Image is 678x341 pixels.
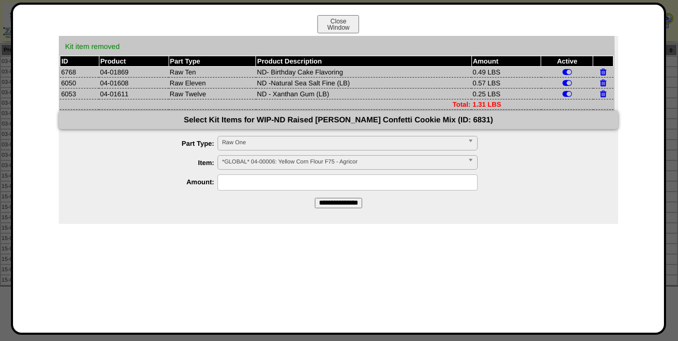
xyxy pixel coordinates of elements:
button: CloseWindow [317,15,359,33]
span: *GLOBAL* 04-00006: Yellow Corn Flour F75 - Agricor [222,156,464,168]
td: 0.25 LBS [471,89,541,99]
td: 1.31 LBS [471,99,541,110]
td: 04-01608 [99,78,169,89]
td: Raw Ten [169,67,256,78]
td: 6768 [60,67,99,78]
td: 0.49 LBS [471,67,541,78]
th: Amount [471,56,541,67]
th: ID [60,56,99,67]
td: 6053 [60,89,99,99]
label: Amount: [80,178,218,186]
th: Part Type [169,56,256,67]
th: Product [99,56,169,67]
div: Kit item removed [60,37,613,56]
a: CloseWindow [316,23,360,31]
td: 0.57 LBS [471,78,541,89]
div: Select Kit Items for WIP-ND Raised [PERSON_NAME] Confetti Cookie Mix (ID: 6831) [59,111,618,129]
td: 04-01611 [99,89,169,99]
td: 04-01869 [99,67,169,78]
th: Active [541,56,593,67]
td: ND- Birthday Cake Flavoring [256,67,471,78]
label: Part Type: [80,140,218,147]
td: Raw Eleven [169,78,256,89]
label: Item: [80,159,218,167]
span: Raw One [222,136,464,149]
td: Raw Twelve [169,89,256,99]
td: ND - Xanthan Gum (LB) [256,89,471,99]
td: ND -Natural Sea Salt Fine (LB) [256,78,471,89]
td: 6050 [60,78,99,89]
td: Total: [60,99,471,110]
th: Product Description [256,56,471,67]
